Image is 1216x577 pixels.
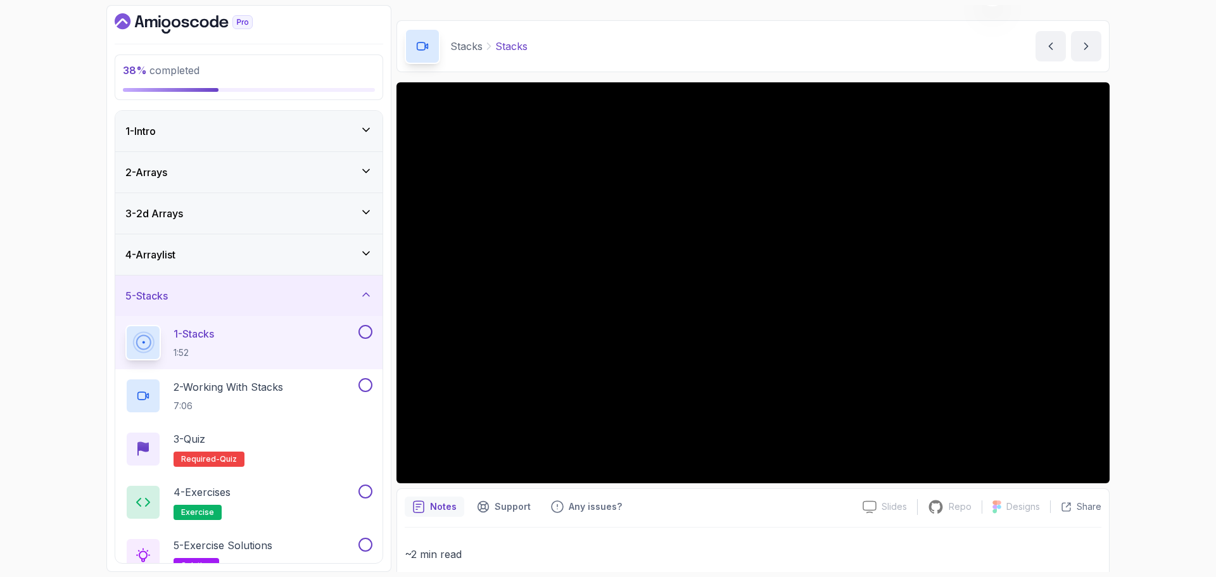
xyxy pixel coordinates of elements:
h3: 1 - Intro [125,124,156,139]
button: notes button [405,497,464,517]
p: Support [495,500,531,513]
p: 7:06 [174,400,283,412]
button: 1-Intro [115,111,383,151]
button: 3-2d Arrays [115,193,383,234]
h3: 3 - 2d Arrays [125,206,183,221]
p: ~2 min read [405,545,1101,563]
button: previous content [1035,31,1066,61]
p: 3 - Quiz [174,431,205,447]
h3: 5 - Stacks [125,288,168,303]
p: 4 - Exercises [174,485,231,500]
button: 4-Arraylist [115,234,383,275]
h3: 2 - Arrays [125,165,167,180]
p: Stacks [450,39,483,54]
span: 38 % [123,64,147,77]
p: Share [1077,500,1101,513]
p: Slides [882,500,907,513]
button: 5-Stacks [115,276,383,316]
button: Support button [469,497,538,517]
button: 5-Exercise Solutionssolution [125,538,372,573]
span: quiz [220,454,237,464]
p: Designs [1006,500,1040,513]
p: Stacks [495,39,528,54]
span: completed [123,64,199,77]
p: 2 - Working With Stacks [174,379,283,395]
button: 2-Arrays [115,152,383,193]
button: next content [1071,31,1101,61]
span: Required- [181,454,220,464]
iframe: 1 - Stacks [396,82,1110,483]
p: 1 - Stacks [174,326,214,341]
button: 2-Working With Stacks7:06 [125,378,372,414]
button: 3-QuizRequired-quiz [125,431,372,467]
button: Feedback button [543,497,630,517]
span: solution [181,561,212,571]
button: 4-Exercisesexercise [125,485,372,520]
button: Share [1050,500,1101,513]
p: 5 - Exercise Solutions [174,538,272,553]
button: 1-Stacks1:52 [125,325,372,360]
p: Notes [430,500,457,513]
p: Any issues? [569,500,622,513]
a: Dashboard [115,13,282,34]
p: Repo [949,500,972,513]
p: 1:52 [174,346,214,359]
span: exercise [181,507,214,517]
h3: 4 - Arraylist [125,247,175,262]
